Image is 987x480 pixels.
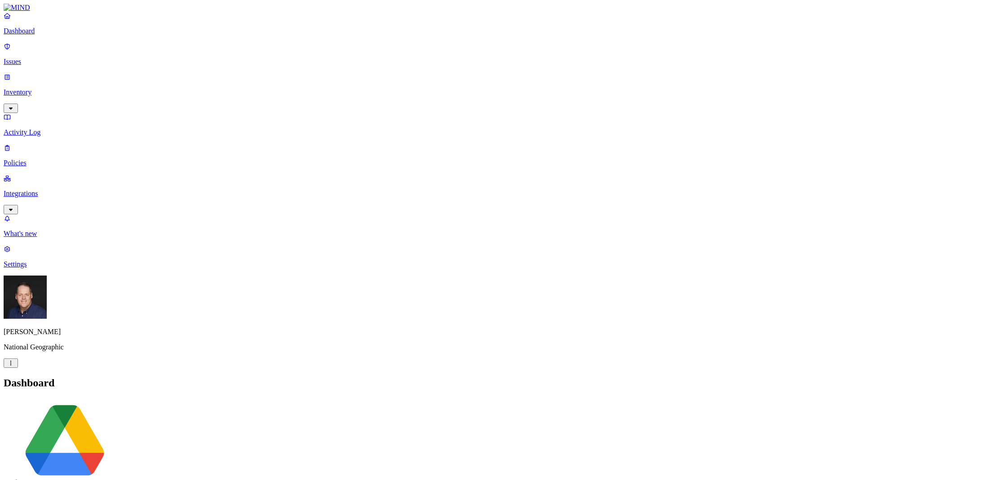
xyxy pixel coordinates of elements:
a: Settings [4,245,983,268]
a: Dashboard [4,12,983,35]
a: Issues [4,42,983,66]
img: MIND [4,4,30,12]
a: Activity Log [4,113,983,136]
a: Inventory [4,73,983,112]
p: National Geographic [4,343,983,351]
a: Integrations [4,174,983,213]
a: MIND [4,4,983,12]
a: What's new [4,214,983,238]
p: Integrations [4,190,983,198]
p: Issues [4,58,983,66]
a: Policies [4,144,983,167]
p: Inventory [4,88,983,96]
p: Settings [4,260,983,268]
p: Policies [4,159,983,167]
p: What's new [4,230,983,238]
img: Mark DeCarlo [4,276,47,319]
h2: Dashboard [4,377,983,389]
p: Dashboard [4,27,983,35]
p: [PERSON_NAME] [4,328,983,336]
p: Activity Log [4,128,983,136]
